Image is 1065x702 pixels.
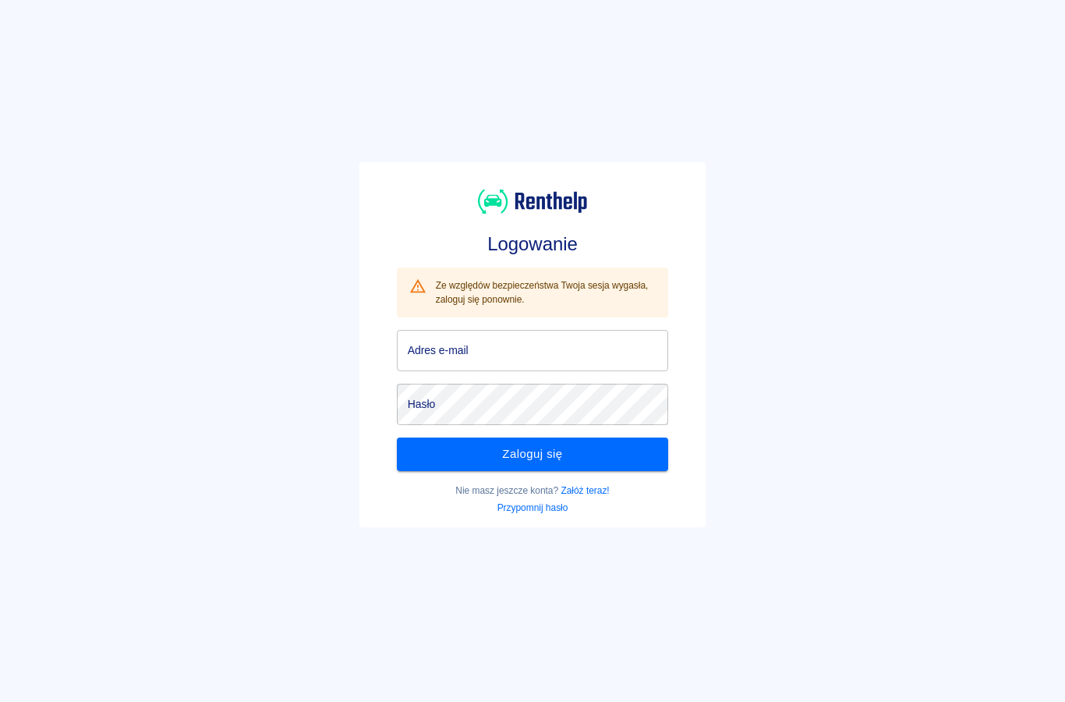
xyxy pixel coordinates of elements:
h3: Logowanie [397,233,669,255]
button: Zaloguj się [397,438,669,470]
p: Nie masz jeszcze konta? [397,484,669,498]
div: Ze względów bezpieczeństwa Twoja sesja wygasła, zaloguj się ponownie. [436,272,656,313]
img: Renthelp logo [478,187,587,216]
a: Przypomnij hasło [497,502,568,513]
a: Załóż teraz! [561,485,609,496]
